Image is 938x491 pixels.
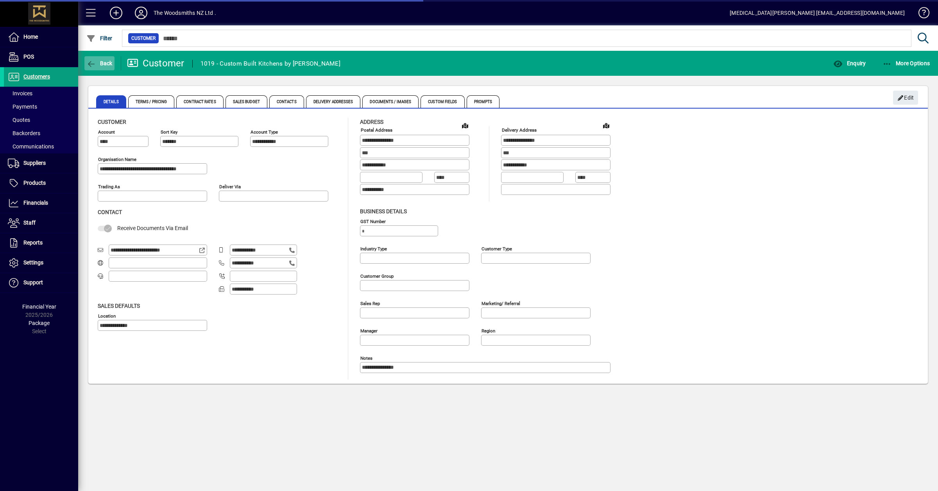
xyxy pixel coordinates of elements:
a: Quotes [4,113,78,127]
button: Profile [129,6,154,20]
a: Knowledge Base [913,2,928,27]
span: Delivery Addresses [306,95,361,108]
mat-label: Industry type [360,246,387,251]
span: Business details [360,208,407,214]
a: Reports [4,233,78,253]
span: Receive Documents Via Email [117,225,188,231]
span: Custom Fields [421,95,464,108]
span: Filter [86,35,113,41]
a: Products [4,173,78,193]
span: Quotes [8,117,30,123]
mat-label: Customer group [360,273,394,279]
span: Financial Year [22,304,56,310]
mat-label: Manager [360,328,378,333]
mat-label: Account [98,129,115,135]
span: Enquiry [833,60,866,66]
span: Address [360,119,383,125]
mat-label: Marketing/ Referral [482,300,520,306]
mat-label: Notes [360,355,372,361]
span: Reports [23,239,43,246]
mat-label: Location [98,313,116,318]
span: Home [23,34,38,40]
button: Filter [84,31,115,45]
mat-label: GST Number [360,218,386,224]
div: 1019 - Custom Built Kitchens by [PERSON_NAME] [200,57,340,70]
app-page-header-button: Back [78,56,121,70]
mat-label: Region [482,328,495,333]
span: Customer [98,119,126,125]
span: Payments [8,104,37,110]
a: Backorders [4,127,78,140]
mat-label: Customer type [482,246,512,251]
a: Home [4,27,78,47]
div: The Woodsmiths NZ Ltd . [154,7,216,19]
span: Back [86,60,113,66]
span: Contacts [269,95,304,108]
a: POS [4,47,78,67]
span: Invoices [8,90,32,96]
span: Contact [98,209,122,215]
span: Financials [23,200,48,206]
a: Communications [4,140,78,153]
a: View on map [600,119,612,132]
span: Contract Rates [176,95,223,108]
a: Staff [4,213,78,233]
span: Prompts [467,95,500,108]
a: Settings [4,253,78,273]
span: Support [23,279,43,286]
button: Back [84,56,115,70]
a: Suppliers [4,154,78,173]
span: Documents / Images [362,95,419,108]
span: Terms / Pricing [128,95,175,108]
a: Financials [4,193,78,213]
span: Communications [8,143,54,150]
span: Settings [23,259,43,266]
span: Edit [897,91,914,104]
mat-label: Sales rep [360,300,380,306]
span: Customer [131,34,156,42]
span: Package [29,320,50,326]
span: Customers [23,73,50,80]
span: Products [23,180,46,186]
mat-label: Trading as [98,184,120,189]
button: Edit [893,91,918,105]
div: [MEDICAL_DATA][PERSON_NAME] [EMAIL_ADDRESS][DOMAIN_NAME] [730,7,905,19]
a: Payments [4,100,78,113]
span: Backorders [8,130,40,136]
a: View on map [459,119,471,132]
span: More Options [883,60,930,66]
mat-label: Sort key [161,129,177,135]
span: Sales defaults [98,303,140,309]
button: More Options [881,56,932,70]
button: Enquiry [831,56,868,70]
span: Staff [23,220,36,226]
span: Sales Budget [226,95,267,108]
a: Invoices [4,87,78,100]
a: Support [4,273,78,293]
mat-label: Organisation name [98,157,136,162]
span: POS [23,54,34,60]
span: Suppliers [23,160,46,166]
div: Customer [127,57,184,70]
mat-label: Deliver via [219,184,241,189]
mat-label: Account Type [251,129,278,135]
button: Add [104,6,129,20]
span: Details [96,95,126,108]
